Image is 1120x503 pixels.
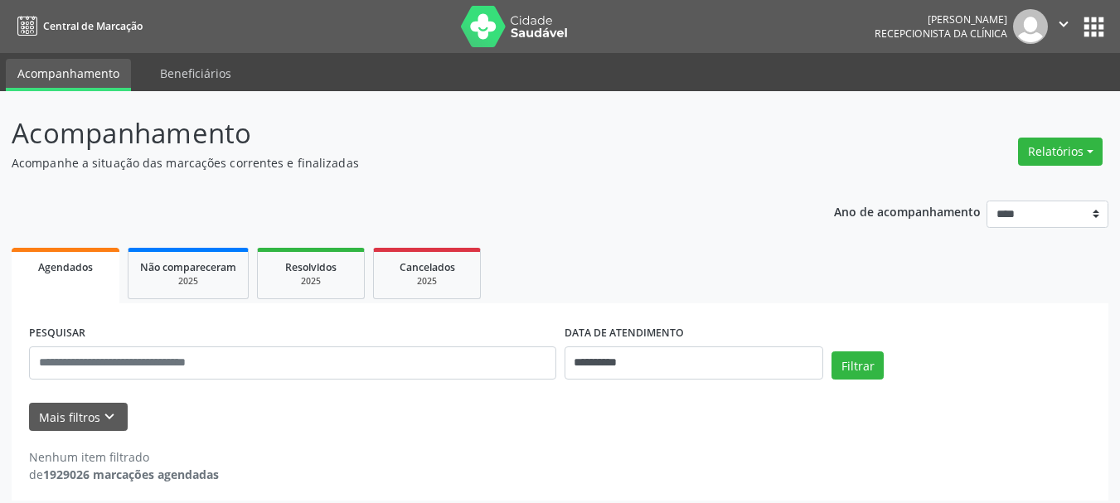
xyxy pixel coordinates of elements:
span: Central de Marcação [43,19,143,33]
span: Não compareceram [140,260,236,274]
a: Beneficiários [148,59,243,88]
button: apps [1079,12,1108,41]
button: Mais filtroskeyboard_arrow_down [29,403,128,432]
i:  [1055,15,1073,33]
label: PESQUISAR [29,321,85,346]
p: Ano de acompanhamento [834,201,981,221]
img: img [1013,9,1048,44]
span: Resolvidos [285,260,337,274]
div: [PERSON_NAME] [875,12,1007,27]
a: Acompanhamento [6,59,131,91]
label: DATA DE ATENDIMENTO [565,321,684,346]
button: Relatórios [1018,138,1103,166]
div: de [29,466,219,483]
div: 2025 [140,275,236,288]
span: Agendados [38,260,93,274]
span: Recepcionista da clínica [875,27,1007,41]
button: Filtrar [832,351,884,380]
strong: 1929026 marcações agendadas [43,467,219,482]
i: keyboard_arrow_down [100,408,119,426]
p: Acompanhe a situação das marcações correntes e finalizadas [12,154,779,172]
div: Nenhum item filtrado [29,448,219,466]
p: Acompanhamento [12,113,779,154]
div: 2025 [269,275,352,288]
button:  [1048,9,1079,44]
div: 2025 [385,275,468,288]
span: Cancelados [400,260,455,274]
a: Central de Marcação [12,12,143,40]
